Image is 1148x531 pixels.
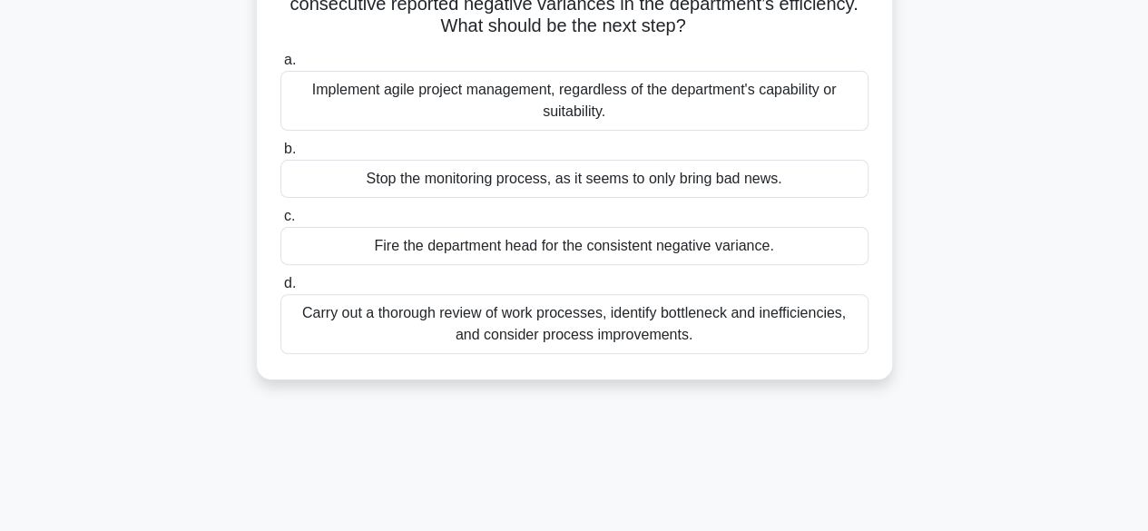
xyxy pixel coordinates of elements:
[284,52,296,67] span: a.
[280,160,868,198] div: Stop the monitoring process, as it seems to only bring bad news.
[280,227,868,265] div: Fire the department head for the consistent negative variance.
[284,275,296,290] span: d.
[284,141,296,156] span: b.
[280,294,868,354] div: Carry out a thorough review of work processes, identify bottleneck and inefficiencies, and consid...
[280,71,868,131] div: Implement agile project management, regardless of the department's capability or suitability.
[284,208,295,223] span: c.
